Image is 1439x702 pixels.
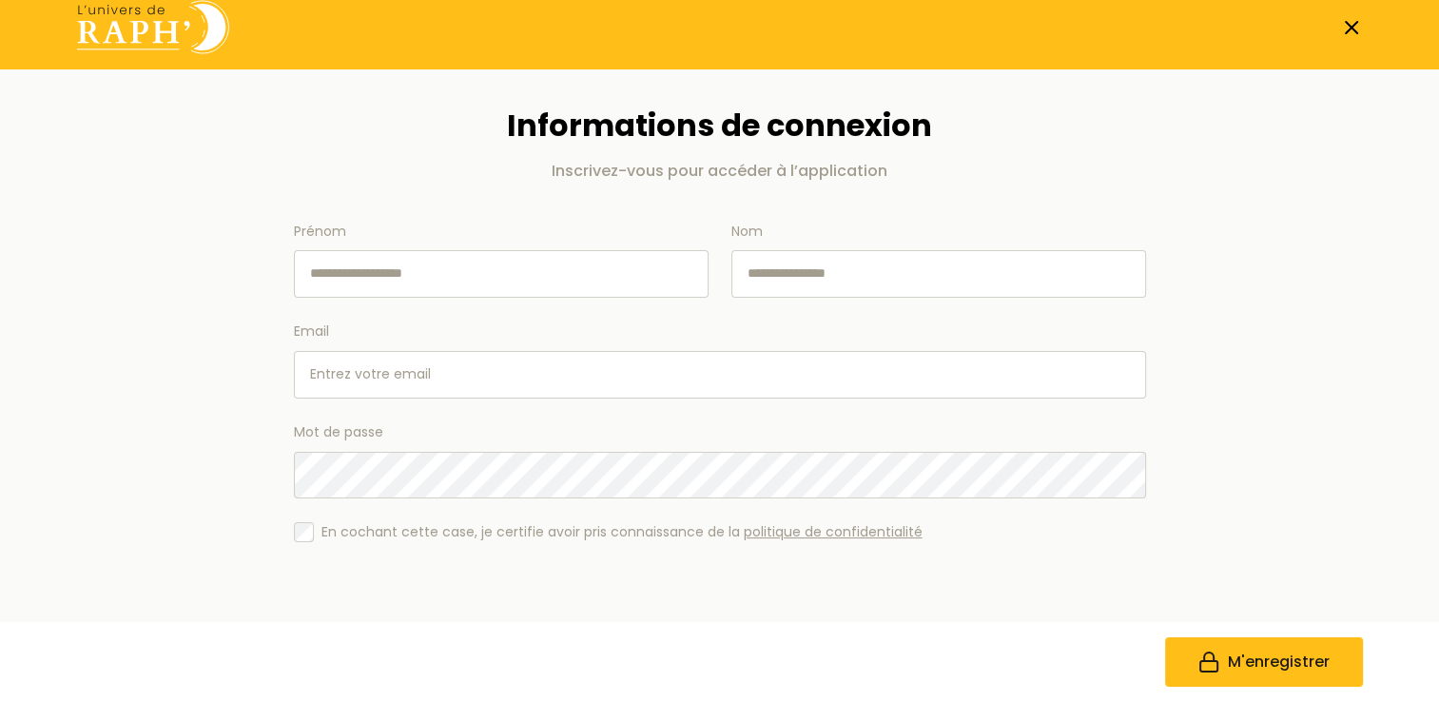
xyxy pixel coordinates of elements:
input: Email [294,351,1146,399]
a: Fermer la page [1340,16,1363,39]
label: Nom [731,221,1146,299]
input: Mot de passe [294,452,1146,498]
p: Inscrivez-vous pour accéder à l’application [294,160,1146,183]
input: En cochant cette case, je certifie avoir pris connaissance de la politique de confidentialité [294,522,314,542]
input: Prénom [294,250,709,298]
label: Mot de passe [294,421,1146,498]
span: M'enregistrer [1228,651,1330,673]
h1: Informations de connexion [294,107,1146,144]
label: Email [294,321,1146,399]
label: Prénom [294,221,709,299]
span: En cochant cette case, je certifie avoir pris connaissance de la [321,521,923,544]
input: Nom [731,250,1146,298]
button: M'enregistrer [1165,637,1363,687]
a: politique de confidentialité [744,522,923,541]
